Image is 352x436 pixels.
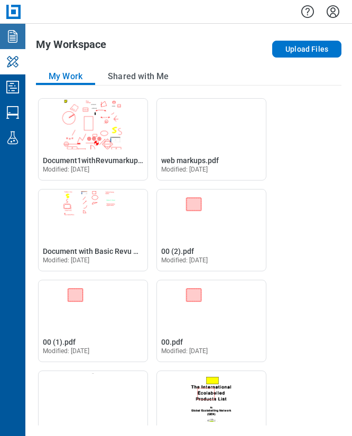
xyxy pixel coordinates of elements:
img: web markups.pdf [157,99,266,149]
button: Shared with Me [95,68,181,85]
div: Open web markups.pdf in Editor [156,98,266,181]
span: Document1withRevumarkups.pdf [43,156,155,165]
span: Modified: [DATE] [43,257,90,264]
span: Modified: [DATE] [43,166,90,173]
span: web markups.pdf [161,156,219,165]
span: Modified: [DATE] [161,347,208,355]
svg: Documents [4,28,21,45]
span: Modified: [DATE] [161,257,208,264]
span: 00 (2).pdf [161,247,194,255]
button: Upload Files [272,41,341,58]
img: Document with Basic Revu markups, Custome Status and replies.pdf [39,189,147,240]
div: Open Document1withRevumarkups.pdf in Editor [38,98,148,181]
span: 00.pdf [161,338,183,346]
img: 00.pdf [157,280,266,331]
h1: My Workspace [36,39,106,55]
span: Modified: [DATE] [43,347,90,355]
div: Open 00 (2).pdf in Editor [156,189,266,271]
button: Settings [325,3,341,21]
svg: Studio Sessions [4,104,21,121]
img: 00 (1).pdf [39,280,147,331]
img: Document1withRevumarkups.pdf [39,99,147,149]
svg: Labs [4,129,21,146]
svg: Studio Projects [4,79,21,96]
img: Page1.pdf [39,371,147,422]
img: 0.pdf [157,371,266,422]
button: My Work [36,68,95,85]
div: Open Document with Basic Revu markups, Custome Status and replies.pdf in Editor [38,189,148,271]
div: Open 00 (1).pdf in Editor [38,280,148,362]
span: 00 (1).pdf [43,338,76,346]
img: 00 (2).pdf [157,189,266,240]
div: Open 00.pdf in Editor [156,280,266,362]
span: Document with Basic Revu markups, Custome Status and replies.pdf [43,247,271,255]
svg: My Workspace [4,53,21,70]
span: Modified: [DATE] [161,166,208,173]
